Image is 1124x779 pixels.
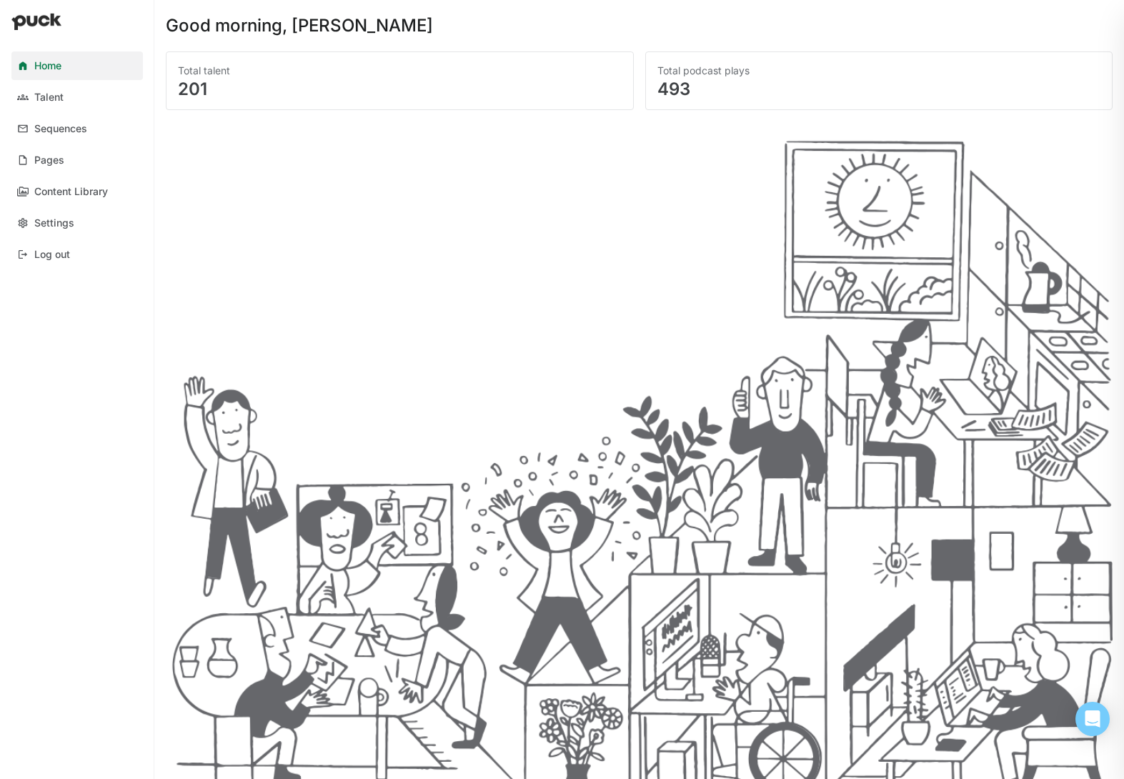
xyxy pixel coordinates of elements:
a: Talent [11,83,143,111]
div: Settings [34,217,74,229]
a: Settings [11,209,143,237]
a: Sequences [11,114,143,143]
div: Pages [34,154,64,167]
div: Good morning, [PERSON_NAME] [166,17,433,34]
a: Home [11,51,143,80]
div: Home [34,60,61,72]
div: Open Intercom Messenger [1075,702,1110,736]
div: 493 [657,81,1101,98]
a: Pages [11,146,143,174]
div: Total podcast plays [657,64,1101,78]
div: Total talent [178,64,622,78]
div: 201 [178,81,622,98]
a: Content Library [11,177,143,206]
div: Talent [34,91,64,104]
div: Sequences [34,123,87,135]
div: Content Library [34,186,108,198]
div: Log out [34,249,70,261]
